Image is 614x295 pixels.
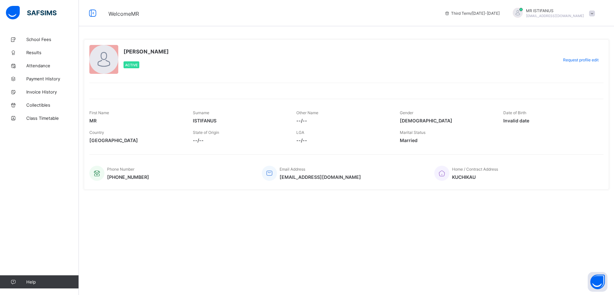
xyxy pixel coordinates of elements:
[503,110,526,115] span: Date of Birth
[193,130,219,135] span: State of Origin
[506,8,598,19] div: MRISTIFANUS
[26,116,79,121] span: Class Timetable
[563,57,599,62] span: Request profile edit
[296,137,390,143] span: --/--
[280,174,361,180] span: [EMAIL_ADDRESS][DOMAIN_NAME]
[26,37,79,42] span: School Fees
[280,167,305,172] span: Email Address
[26,89,79,95] span: Invoice History
[107,167,134,172] span: Phone Number
[26,50,79,55] span: Results
[193,110,209,115] span: Surname
[452,167,498,172] span: Home / Contract Address
[400,118,493,123] span: [DEMOGRAPHIC_DATA]
[26,63,79,68] span: Attendance
[444,11,500,16] span: session/term information
[26,76,79,81] span: Payment History
[400,137,493,143] span: Married
[26,102,79,108] span: Collectibles
[6,6,57,20] img: safsims
[193,118,286,123] span: ISTIFANUS
[107,174,149,180] span: [PHONE_NUMBER]
[89,137,183,143] span: [GEOGRAPHIC_DATA]
[452,174,498,180] span: KUCHIKAU
[26,279,79,284] span: Help
[296,110,318,115] span: Other Name
[526,14,584,18] span: [EMAIL_ADDRESS][DOMAIN_NAME]
[400,130,425,135] span: Marital Status
[588,272,607,292] button: Open asap
[124,48,169,55] span: [PERSON_NAME]
[89,118,183,123] span: MR
[108,11,139,17] span: Welcome MR
[400,110,413,115] span: Gender
[89,110,109,115] span: First Name
[526,8,584,13] span: MR ISTIFANUS
[296,118,390,123] span: --/--
[296,130,304,135] span: LGA
[193,137,286,143] span: --/--
[503,118,597,123] span: Invalid date
[125,63,138,67] span: Active
[89,130,104,135] span: Country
